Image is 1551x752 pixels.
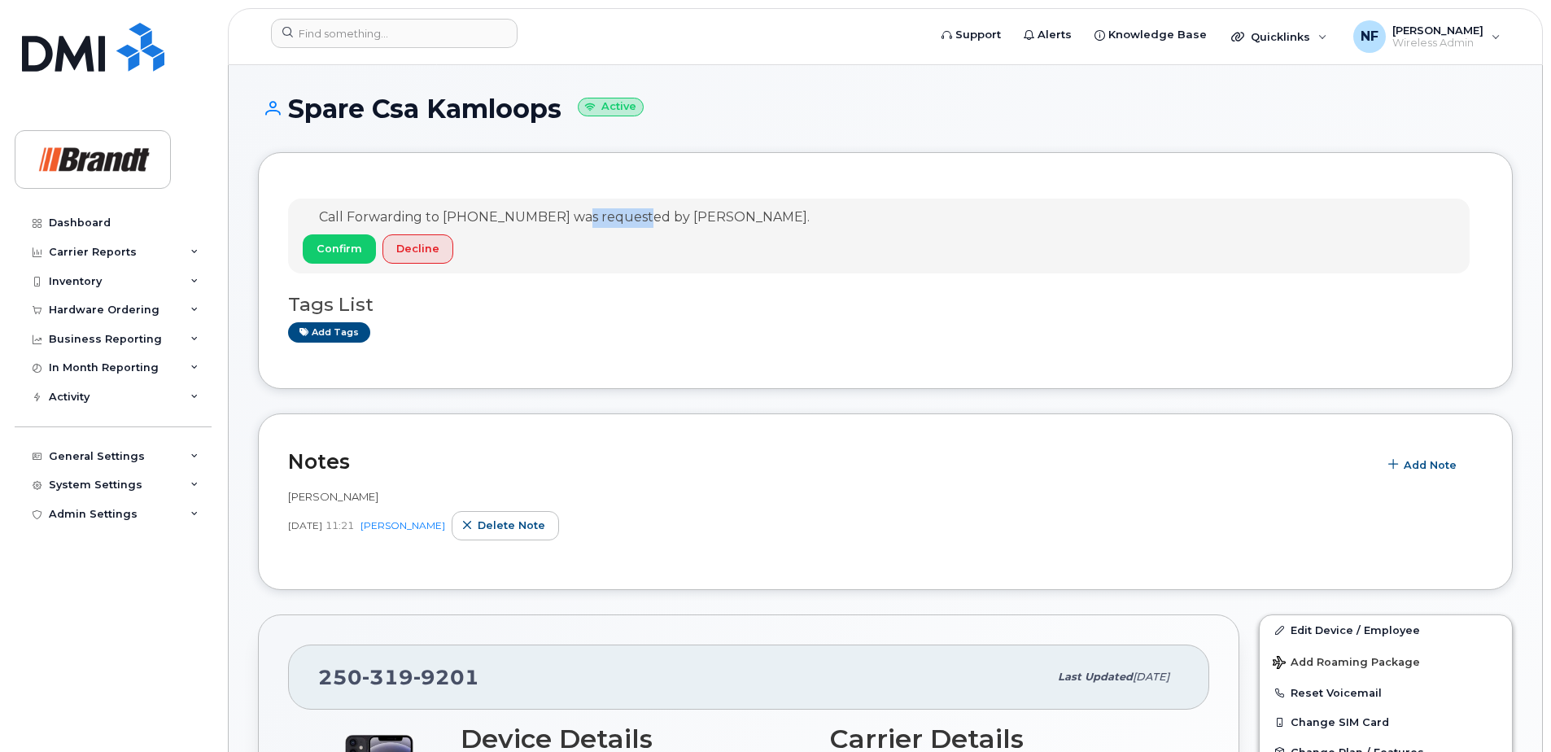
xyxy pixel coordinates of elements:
a: [PERSON_NAME] [360,519,445,531]
button: Confirm [303,234,376,264]
span: [DATE] [288,518,322,532]
span: Add Roaming Package [1273,656,1420,671]
span: 11:21 [325,518,354,532]
span: 9201 [413,665,479,689]
span: Confirm [317,241,362,256]
span: Delete note [478,518,545,533]
span: Decline [396,241,439,256]
span: [PERSON_NAME] [288,490,378,503]
small: Active [578,98,644,116]
button: Reset Voicemail [1260,678,1512,707]
h3: Tags List [288,295,1483,315]
span: Last updated [1058,671,1133,683]
h2: Notes [288,449,1370,474]
a: Edit Device / Employee [1260,615,1512,645]
a: Add tags [288,322,370,343]
h1: Spare Csa Kamloops [258,94,1513,123]
button: Change SIM Card [1260,707,1512,737]
span: 319 [362,665,413,689]
button: Add Roaming Package [1260,645,1512,678]
button: Decline [382,234,453,264]
span: Add Note [1404,457,1457,473]
span: Call Forwarding to [PHONE_NUMBER] was requested by [PERSON_NAME]. [319,209,810,225]
span: 250 [318,665,479,689]
button: Add Note [1378,450,1470,479]
button: Delete note [452,511,559,540]
span: [DATE] [1133,671,1169,683]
